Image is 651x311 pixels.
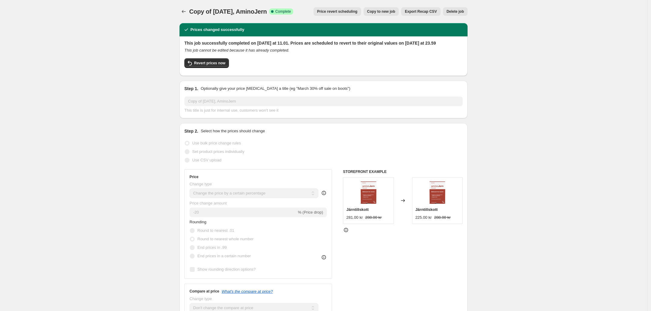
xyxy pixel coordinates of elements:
[356,181,381,205] img: d0739276-2aee-48ac-af00-2d2fe80fe5e8_80x.jpg
[443,7,468,16] button: Delete job
[190,208,297,217] input: -15
[197,245,227,250] span: End prices in .99
[367,9,395,14] span: Copy to new job
[194,61,225,66] span: Revert prices now
[346,207,369,212] span: Järntillskott
[190,296,212,301] span: Change type
[197,228,234,233] span: Round to nearest .01
[180,7,188,16] button: Price change jobs
[447,9,464,14] span: Delete job
[184,40,463,46] h2: This job successfully completed on [DATE] at 11.01. Prices are scheduled to revert to their origi...
[317,9,357,14] span: Price revert scheduling
[190,27,244,33] h2: Prices changed successfully
[401,7,440,16] button: Export Recap CSV
[197,267,256,272] span: Show rounding direction options?
[434,215,451,221] strike: 288.00 kr
[425,181,449,205] img: d0739276-2aee-48ac-af00-2d2fe80fe5e8_80x.jpg
[201,128,265,134] p: Select how the prices should change
[190,182,212,186] span: Change type
[184,48,289,52] i: This job cannot be edited because it has already completed.
[415,215,432,221] div: 225.00 kr
[184,86,198,92] h2: Step 1.
[364,7,399,16] button: Copy to new job
[405,9,437,14] span: Export Recap CSV
[190,220,206,224] span: Rounding
[184,96,463,106] input: 30% off holiday sale
[197,237,253,241] span: Round to nearest whole number
[321,190,327,196] div: help
[275,9,291,14] span: Complete
[201,86,350,92] p: Optionally give your price [MEDICAL_DATA] a title (eg "March 30% off sale on boots")
[346,215,363,221] div: 281.00 kr
[192,149,244,154] span: Set product prices individually
[184,58,229,68] button: Revert prices now
[190,289,219,294] h3: Compare at price
[192,158,221,162] span: Use CSV upload
[189,8,267,15] span: Copy of [DATE], AminoJern
[298,210,323,215] span: % (Price drop)
[190,201,227,205] span: Price change amount
[184,128,198,134] h2: Step 2.
[222,289,273,294] button: What's the compare at price?
[190,174,198,179] h3: Price
[184,108,278,113] span: This title is just for internal use, customers won't see it
[314,7,361,16] button: Price revert scheduling
[343,169,463,174] h6: STOREFRONT EXAMPLE
[192,141,241,145] span: Use bulk price change rules
[365,215,381,221] strike: 288.00 kr
[415,207,438,212] span: Järntillskott
[197,254,251,258] span: End prices in a certain number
